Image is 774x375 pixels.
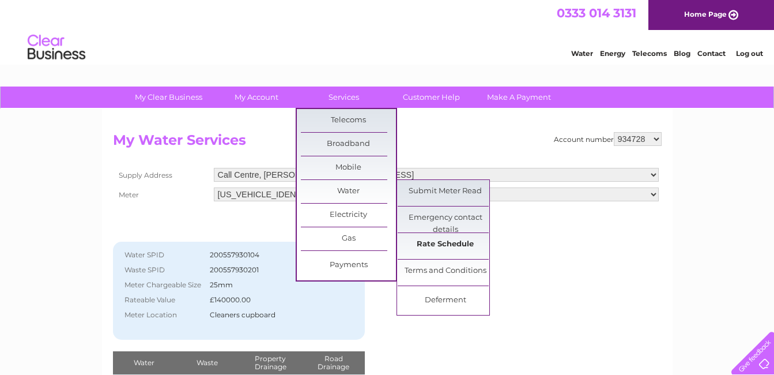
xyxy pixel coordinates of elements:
[600,49,625,58] a: Energy
[398,233,493,256] a: Rate Schedule
[119,247,207,262] th: Water SPID
[113,132,662,154] h2: My Water Services
[471,87,567,108] a: Make A Payment
[207,262,339,277] td: 200557930201
[632,49,667,58] a: Telecoms
[119,277,207,292] th: Meter Chargeable Size
[301,133,396,156] a: Broadband
[697,49,726,58] a: Contact
[398,207,493,230] a: Emergency contact details
[27,30,86,65] img: logo.png
[207,277,339,292] td: 25mm
[207,247,339,262] td: 200557930104
[113,351,176,374] th: Water
[384,87,479,108] a: Customer Help
[398,260,493,283] a: Terms and Conditions
[302,351,365,374] th: Road Drainage
[119,292,207,307] th: Rateable Value
[207,307,339,322] td: Cleaners cupboard
[209,87,304,108] a: My Account
[301,180,396,203] a: Water
[398,289,493,312] a: Deferment
[571,49,593,58] a: Water
[398,180,493,203] a: Submit Meter Read
[557,6,636,20] a: 0333 014 3131
[119,262,207,277] th: Waste SPID
[301,156,396,179] a: Mobile
[115,6,660,56] div: Clear Business is a trading name of Verastar Limited (registered in [GEOGRAPHIC_DATA] No. 3667643...
[554,132,662,146] div: Account number
[301,109,396,132] a: Telecoms
[301,227,396,250] a: Gas
[207,292,339,307] td: £140000.00
[113,185,211,204] th: Meter
[301,254,396,277] a: Payments
[296,87,391,108] a: Services
[113,165,211,185] th: Supply Address
[119,307,207,322] th: Meter Location
[239,351,301,374] th: Property Drainage
[736,49,763,58] a: Log out
[121,87,216,108] a: My Clear Business
[674,49,690,58] a: Blog
[301,204,396,227] a: Electricity
[176,351,239,374] th: Waste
